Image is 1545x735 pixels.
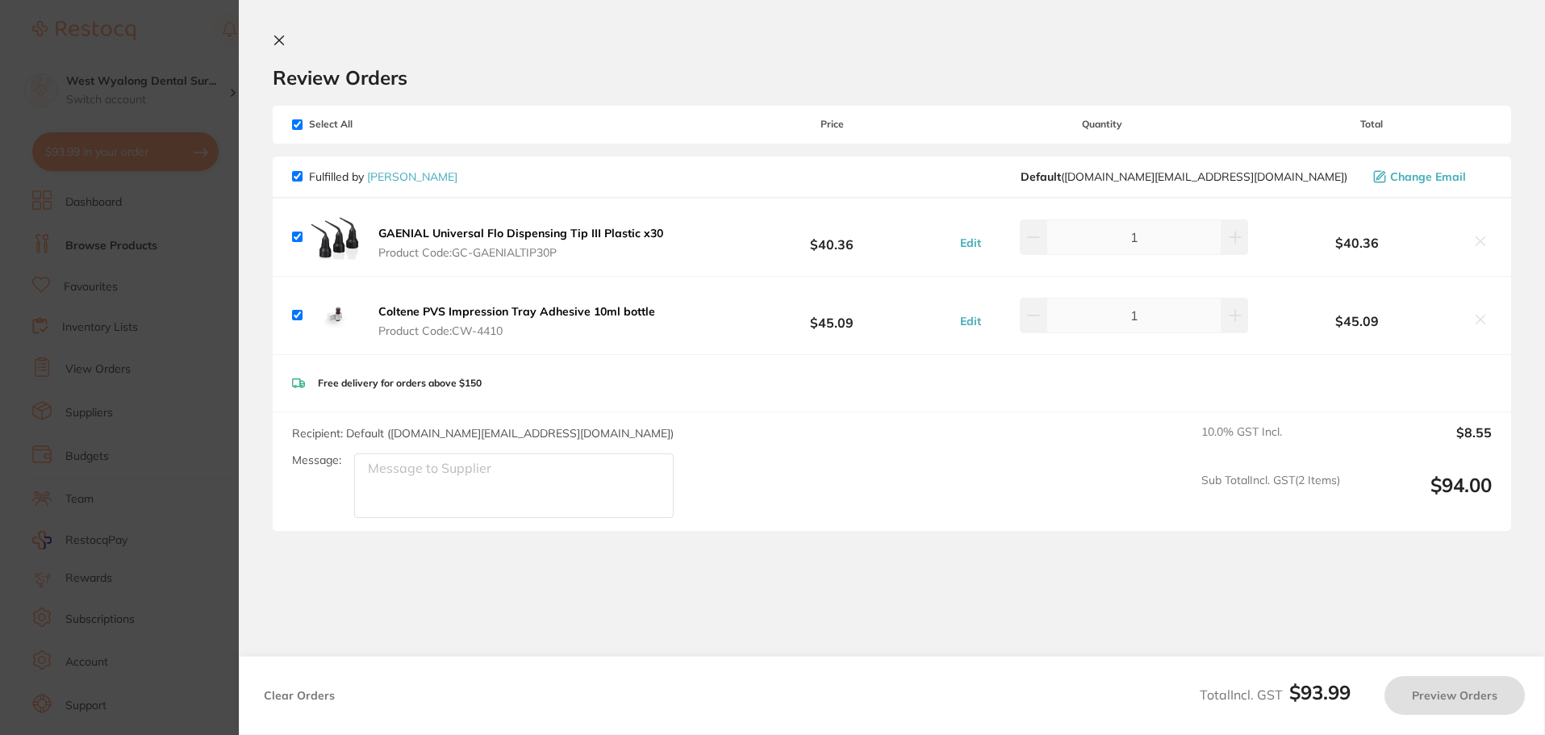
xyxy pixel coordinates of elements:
[1353,425,1492,461] output: $8.55
[378,226,663,240] b: GAENIAL Universal Flo Dispensing Tip III Plastic x30
[378,246,663,259] span: Product Code: GC-GAENIALTIP30P
[1201,425,1340,461] span: 10.0 % GST Incl.
[1252,119,1492,130] span: Total
[378,324,655,337] span: Product Code: CW-4410
[955,314,986,328] button: Edit
[318,378,482,389] p: Free delivery for orders above $150
[292,426,674,441] span: Recipient: Default ( [DOMAIN_NAME][EMAIL_ADDRESS][DOMAIN_NAME] )
[374,226,668,260] button: GAENIAL Universal Flo Dispensing Tip III Plastic x30 Product Code:GC-GAENIALTIP30P
[309,211,361,263] img: dXU0YndqZQ
[712,119,951,130] span: Price
[292,453,341,467] label: Message:
[309,290,361,341] img: d3hiMG13bg
[273,65,1511,90] h2: Review Orders
[1252,314,1463,328] b: $45.09
[712,222,951,252] b: $40.36
[955,236,986,250] button: Edit
[1390,170,1466,183] span: Change Email
[1201,474,1340,518] span: Sub Total Incl. GST ( 2 Items)
[374,304,660,338] button: Coltene PVS Impression Tray Adhesive 10ml bottle Product Code:CW-4410
[1200,687,1351,703] span: Total Incl. GST
[1252,236,1463,250] b: $40.36
[1289,680,1351,704] b: $93.99
[712,300,951,330] b: $45.09
[259,676,340,715] button: Clear Orders
[1368,169,1492,184] button: Change Email
[292,119,453,130] span: Select All
[1021,169,1061,184] b: Default
[309,170,457,183] p: Fulfilled by
[1021,170,1347,183] span: customer.care@henryschein.com.au
[378,304,655,319] b: Coltene PVS Impression Tray Adhesive 10ml bottle
[952,119,1252,130] span: Quantity
[1384,676,1525,715] button: Preview Orders
[1353,474,1492,518] output: $94.00
[367,169,457,184] a: [PERSON_NAME]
